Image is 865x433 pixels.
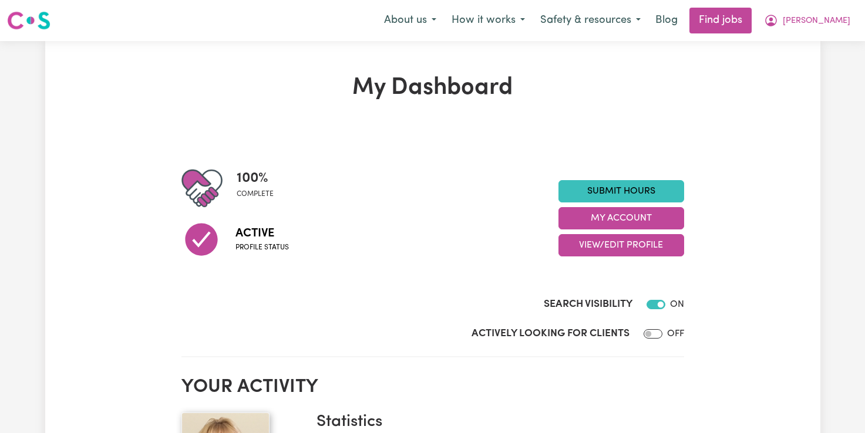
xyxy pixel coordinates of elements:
[558,180,684,202] a: Submit Hours
[235,225,289,242] span: Active
[376,8,444,33] button: About us
[7,7,51,34] a: Careseekers logo
[544,297,632,312] label: Search Visibility
[689,8,752,33] a: Find jobs
[237,168,283,209] div: Profile completeness: 100%
[783,15,850,28] span: [PERSON_NAME]
[558,234,684,256] button: View/Edit Profile
[756,8,858,33] button: My Account
[317,412,675,432] h3: Statistics
[472,326,630,341] label: Actively Looking for Clients
[558,207,684,229] button: My Account
[667,329,684,339] span: OFF
[237,189,274,199] span: complete
[181,376,684,398] h2: Your activity
[444,8,533,33] button: How it works
[670,300,684,309] span: ON
[235,242,289,253] span: Profile status
[181,74,684,102] h1: My Dashboard
[237,168,274,189] span: 100 %
[7,10,51,31] img: Careseekers logo
[648,8,685,33] a: Blog
[533,8,648,33] button: Safety & resources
